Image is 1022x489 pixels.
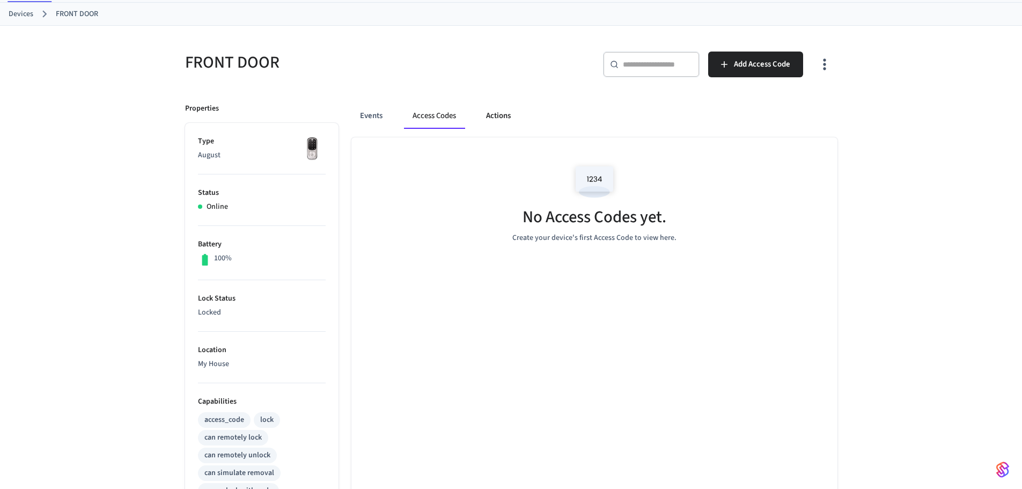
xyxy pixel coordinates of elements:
[198,293,326,304] p: Lock Status
[351,103,837,129] div: ant example
[198,136,326,147] p: Type
[198,359,326,370] p: My House
[512,232,677,244] p: Create your device's first Access Code to view here.
[198,187,326,199] p: Status
[260,414,274,426] div: lock
[185,103,219,114] p: Properties
[204,432,262,443] div: can remotely lock
[351,103,391,129] button: Events
[185,52,505,74] h5: FRONT DOOR
[996,461,1009,478] img: SeamLogoGradient.69752ec5.svg
[214,253,232,264] p: 100%
[204,468,274,479] div: can simulate removal
[198,396,326,407] p: Capabilities
[404,103,465,129] button: Access Codes
[204,450,270,461] div: can remotely unlock
[523,206,666,228] h5: No Access Codes yet.
[204,414,244,426] div: access_code
[198,307,326,318] p: Locked
[708,52,803,77] button: Add Access Code
[734,57,790,71] span: Add Access Code
[198,150,326,161] p: August
[207,201,228,213] p: Online
[198,345,326,356] p: Location
[299,136,326,163] img: Yale Assure Touchscreen Wifi Smart Lock, Satin Nickel, Front
[570,159,619,205] img: Access Codes Empty State
[198,239,326,250] p: Battery
[477,103,519,129] button: Actions
[56,9,98,20] a: FRONT DOOR
[9,9,33,20] a: Devices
